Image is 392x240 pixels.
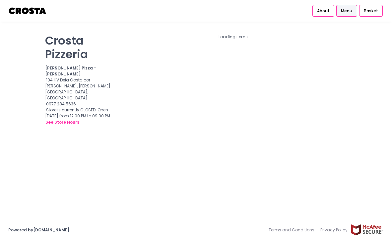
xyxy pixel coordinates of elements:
[123,34,347,40] div: Loading items...
[45,65,96,77] b: [PERSON_NAME] Pizza - [PERSON_NAME]
[8,5,47,17] img: logo
[312,5,334,17] a: About
[45,34,114,61] p: Crosta Pizzeria
[45,107,114,126] div: Store is currently CLOSED. Open [DATE] from 12:00 PM to 09:00 PM
[336,5,357,17] a: Menu
[45,101,114,107] div: 0977 284 5636
[364,8,378,14] span: Basket
[317,8,330,14] span: About
[317,224,351,236] a: Privacy Policy
[341,8,352,14] span: Menu
[8,227,69,233] a: Powered by[DOMAIN_NAME]
[45,77,114,101] div: 104 HV Dela Costa cor [PERSON_NAME], [PERSON_NAME][GEOGRAPHIC_DATA], [GEOGRAPHIC_DATA]
[351,224,384,236] img: mcafee-secure
[45,119,80,126] button: see store hours
[269,224,317,236] a: Terms and Conditions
